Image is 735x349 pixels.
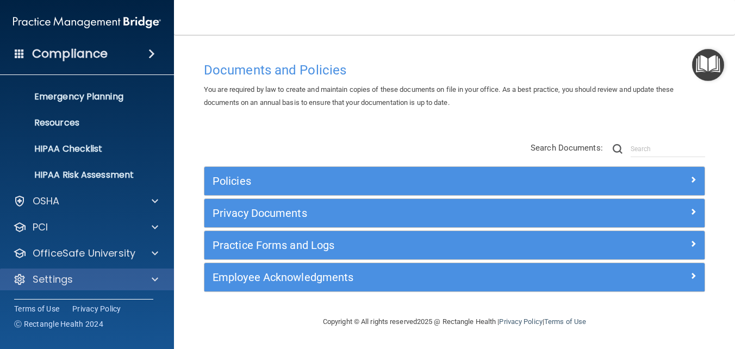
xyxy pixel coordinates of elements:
[13,11,161,33] img: PMB logo
[13,195,158,208] a: OSHA
[13,247,158,260] a: OfficeSafe University
[13,221,158,234] a: PCI
[613,144,622,154] img: ic-search.3b580494.png
[7,170,155,180] p: HIPAA Risk Assessment
[256,304,653,339] div: Copyright © All rights reserved 2025 @ Rectangle Health | |
[33,247,135,260] p: OfficeSafe University
[631,141,705,157] input: Search
[32,46,108,61] h4: Compliance
[213,204,696,222] a: Privacy Documents
[213,271,571,283] h5: Employee Acknowledgments
[13,273,158,286] a: Settings
[204,85,674,107] span: You are required by law to create and maintain copies of these documents on file in your office. ...
[213,172,696,190] a: Policies
[544,317,586,326] a: Terms of Use
[14,303,59,314] a: Terms of Use
[7,117,155,128] p: Resources
[72,303,121,314] a: Privacy Policy
[213,236,696,254] a: Practice Forms and Logs
[204,63,705,77] h4: Documents and Policies
[7,144,155,154] p: HIPAA Checklist
[14,319,103,329] span: Ⓒ Rectangle Health 2024
[213,175,571,187] h5: Policies
[692,49,724,81] button: Open Resource Center
[7,91,155,102] p: Emergency Planning
[531,143,603,153] span: Search Documents:
[499,317,542,326] a: Privacy Policy
[33,195,60,208] p: OSHA
[33,221,48,234] p: PCI
[213,239,571,251] h5: Practice Forms and Logs
[213,207,571,219] h5: Privacy Documents
[33,273,73,286] p: Settings
[213,269,696,286] a: Employee Acknowledgments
